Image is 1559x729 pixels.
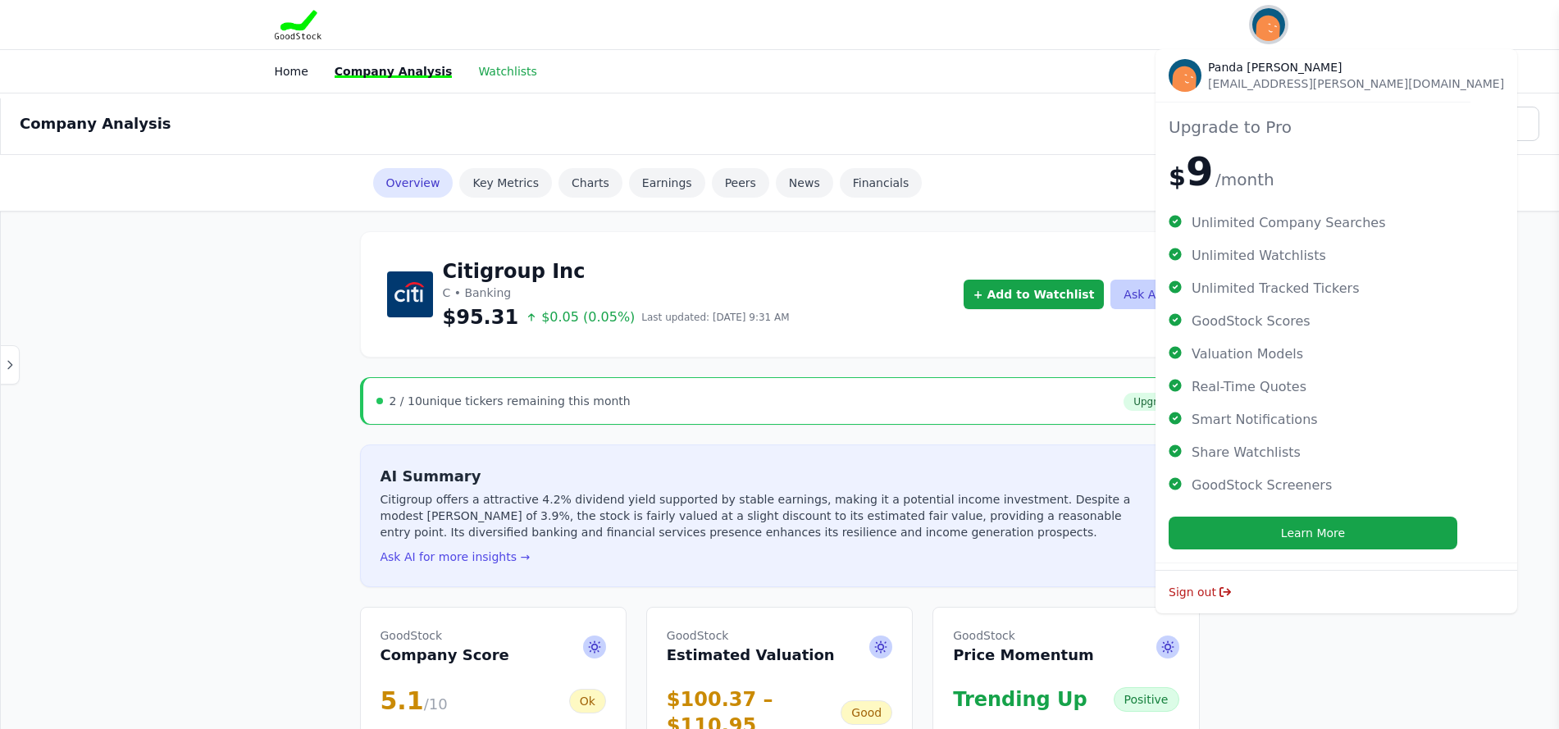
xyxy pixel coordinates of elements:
span: Ask AI [1156,636,1179,658]
span: Unlimited Company Searches [1192,215,1385,231]
a: Financials [840,168,923,198]
span: GoodStock Scores [1192,313,1311,330]
button: Sign out [1169,584,1216,600]
img: Goodstock Logo [275,10,322,39]
h2: AI Summary [381,465,1150,488]
span: $ [1169,162,1186,192]
a: Charts [558,168,622,198]
span: GoodStock Screeners [1192,477,1332,494]
h2: Company Score [381,627,509,667]
a: Key Metrics [459,168,552,198]
a: Company Analysis [335,65,453,78]
span: GoodStock [667,627,835,644]
div: 5.1 [381,686,448,716]
span: 2 / 10 [390,394,422,408]
span: [EMAIL_ADDRESS][PERSON_NAME][DOMAIN_NAME] [1208,75,1504,92]
div: Trending Up [953,686,1087,713]
a: Overview [373,168,454,198]
p: Citigroup offers a attractive 4.2% dividend yield supported by stable earnings, making it a poten... [381,491,1150,540]
a: News [776,168,833,198]
button: Ask AI for more insights → [381,549,531,565]
a: Home [275,65,308,78]
span: /10 [424,695,448,713]
a: Watchlists [478,65,536,78]
span: Ask AI [869,636,892,658]
h2: Company Analysis [20,112,171,135]
p: C • Banking [443,285,790,301]
h5: Upgrade to Pro [1169,116,1457,139]
h2: Price Momentum [953,627,1094,667]
div: Positive [1114,687,1179,712]
button: Ask AI [1110,280,1172,309]
div: Ok [569,689,606,713]
span: $0.05 (0.05%) [525,308,635,327]
span: GoodStock [381,627,509,644]
button: Learn More [1169,517,1457,549]
img: invitee [1169,59,1201,92]
span: Unlimited Watchlists [1192,248,1326,264]
span: $95.31 [443,304,519,330]
a: Earnings [629,168,705,198]
h2: Estimated Valuation [667,627,835,667]
span: Real-Time Quotes [1192,379,1306,395]
span: Valuation Models [1192,346,1303,362]
span: 9 [1186,152,1212,191]
button: + Add to Watchlist [964,280,1105,309]
span: Smart Notifications [1192,412,1318,428]
span: /month [1215,168,1274,191]
div: Good [841,700,892,725]
a: Upgrade [1124,393,1185,411]
span: GoodStock [953,627,1094,644]
img: invitee [1252,8,1285,41]
div: unique tickers remaining this month [390,393,631,409]
span: Last updated: [DATE] 9:31 AM [641,311,789,324]
img: Citigroup Inc Logo [387,271,433,317]
h1: Citigroup Inc [443,258,790,285]
span: Panda [PERSON_NAME] [1208,59,1504,75]
span: Unlimited Tracked Tickers [1192,280,1360,297]
a: Peers [712,168,769,198]
span: Ask AI [583,636,606,658]
span: Share Watchlists [1192,444,1301,461]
